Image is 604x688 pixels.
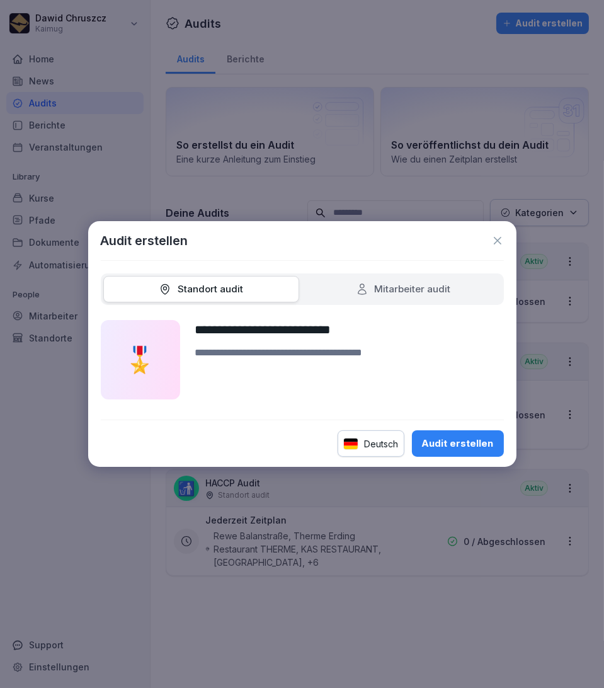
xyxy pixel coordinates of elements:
div: 🎖️ [101,320,180,399]
img: de.svg [343,438,358,450]
div: Deutsch [338,430,404,457]
div: Audit erstellen [422,437,494,450]
button: Audit erstellen [412,430,504,457]
div: Mitarbeiter audit [356,282,451,297]
h1: Audit erstellen [101,231,188,250]
div: Standort audit [159,282,243,297]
